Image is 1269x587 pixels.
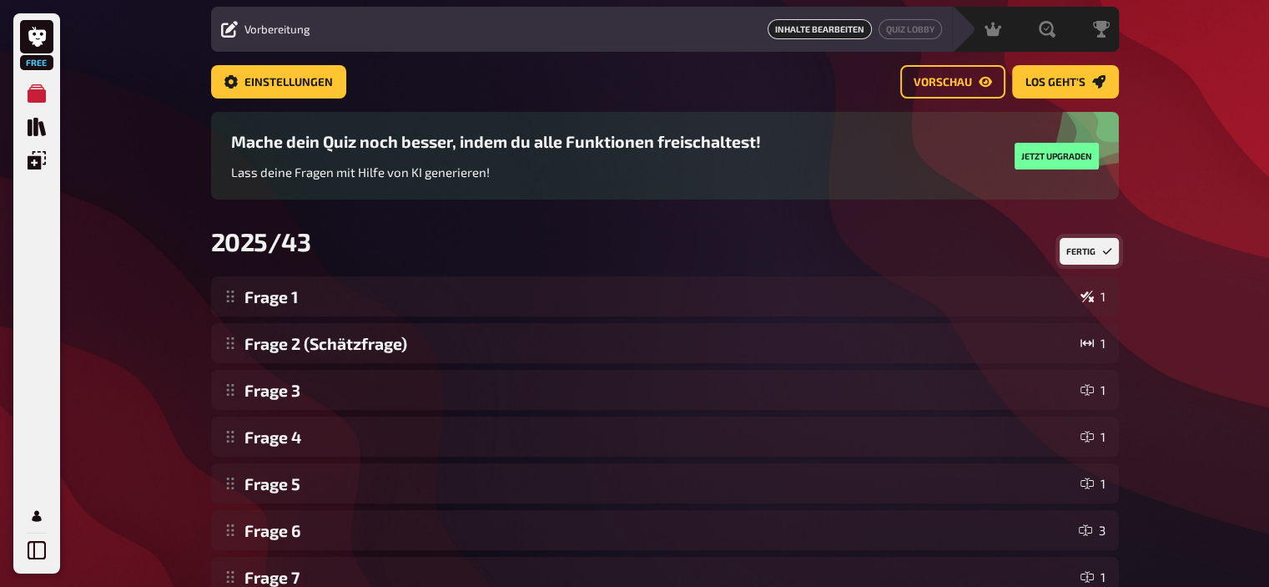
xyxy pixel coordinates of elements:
a: Inhalte Bearbeiten [768,19,872,39]
div: 1 [1080,570,1105,584]
a: Profil [20,499,53,533]
span: Vorschau [914,77,972,89]
div: 1 [1080,383,1105,397]
div: 3 [1079,524,1105,537]
button: Reihenfolge anpassen [1060,238,1119,265]
div: 1 [1080,477,1105,490]
span: Vorbereitung [244,23,310,36]
div: 1 [1080,337,1105,350]
div: Frage 2 (Schätzfrage)1 [211,323,1119,363]
div: Frage 1 [244,287,1074,306]
div: Frage 41 [211,417,1119,457]
div: Frage 63 [211,510,1119,550]
div: Frage 51 [211,463,1119,504]
span: Einstellungen [244,77,333,89]
div: Frage 6 [244,521,1072,540]
span: Free [22,58,52,68]
div: 1 [1080,290,1105,303]
button: Jetzt upgraden [1015,143,1099,170]
a: Quiz Sammlung [20,110,53,144]
h3: Mache dein Quiz noch besser, indem du alle Funktionen freischaltest! [231,132,761,151]
button: Los geht's [1012,65,1119,99]
a: Einblendungen [20,144,53,177]
div: 1 [1080,430,1105,443]
span: 2025/43 [211,226,311,256]
span: Los geht's [1025,77,1085,89]
div: Frage 7 [244,568,1074,587]
button: Quiz Lobby [879,19,942,39]
div: Frage 4 [244,428,1074,447]
button: Einstellungen [211,65,346,99]
div: Frage 11 [211,276,1119,316]
div: Frage 5 [244,474,1074,493]
div: Frage 3 [244,381,1074,400]
div: Frage 31 [211,370,1119,410]
button: Vorschau [900,65,1005,99]
span: Lass deine Fragen mit Hilfe von KI generieren! [231,164,490,180]
a: Meine Quizze [20,77,53,110]
div: Frage 2 (Schätzfrage) [244,334,1074,353]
